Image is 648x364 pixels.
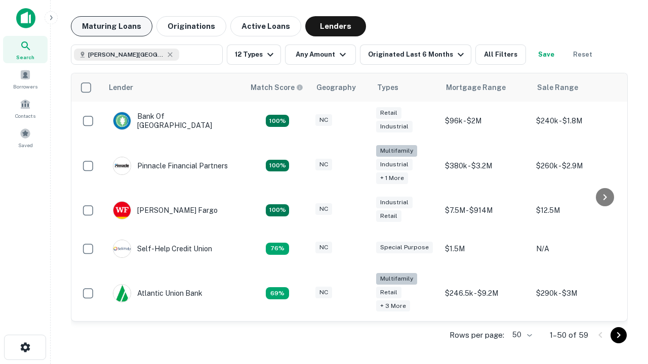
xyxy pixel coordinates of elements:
div: Industrial [376,197,413,208]
div: Matching Properties: 10, hasApolloMatch: undefined [266,287,289,299]
td: $380k - $3.2M [440,140,531,191]
span: [PERSON_NAME][GEOGRAPHIC_DATA], [GEOGRAPHIC_DATA] [88,50,164,59]
h6: Match Score [251,82,301,93]
p: 1–50 of 59 [550,329,588,341]
div: Bank Of [GEOGRAPHIC_DATA] [113,112,234,130]
div: NC [315,114,332,126]
div: Self-help Credit Union [113,240,212,258]
div: Retail [376,107,401,119]
div: Lender [109,81,133,94]
button: Lenders [305,16,366,36]
div: Types [377,81,398,94]
button: Save your search to get updates of matches that match your search criteria. [530,44,562,65]
div: Pinnacle Financial Partners [113,157,228,175]
div: Originated Last 6 Months [368,49,467,61]
div: Multifamily [376,273,417,285]
img: capitalize-icon.png [16,8,35,28]
div: Sale Range [537,81,578,94]
button: Originations [156,16,226,36]
th: Mortgage Range [440,73,531,102]
button: Reset [566,44,599,65]
div: Industrial [376,121,413,132]
td: $12.5M [531,191,622,230]
a: Search [3,36,48,63]
td: $7.5M - $914M [440,191,531,230]
span: Saved [18,141,33,149]
th: Geography [310,73,371,102]
div: Industrial [376,159,413,170]
img: picture [113,157,131,174]
div: Matching Properties: 11, hasApolloMatch: undefined [266,243,289,255]
div: Retail [376,287,401,298]
th: Types [371,73,440,102]
img: picture [113,285,131,302]
button: 12 Types [227,44,281,65]
div: 50 [508,328,534,342]
div: NC [315,159,332,170]
a: Contacts [3,95,48,122]
div: NC [315,242,332,253]
span: Search [16,53,34,61]
div: Matching Properties: 15, hasApolloMatch: undefined [266,115,289,127]
div: NC [315,287,332,298]
div: Mortgage Range [446,81,506,94]
button: Active Loans [230,16,301,36]
p: Rows per page: [450,329,504,341]
img: picture [113,202,131,219]
div: Capitalize uses an advanced AI algorithm to match your search with the best lender. The match sco... [251,82,303,93]
span: Contacts [15,112,35,120]
th: Capitalize uses an advanced AI algorithm to match your search with the best lender. The match sco... [245,73,310,102]
td: $290k - $3M [531,268,622,319]
button: Maturing Loans [71,16,152,36]
div: + 3 more [376,300,410,312]
div: Special Purpose [376,242,433,253]
div: + 1 more [376,172,408,184]
td: $246.5k - $9.2M [440,268,531,319]
div: Retail [376,210,401,222]
a: Borrowers [3,65,48,93]
div: Geography [316,81,356,94]
span: Borrowers [13,82,37,90]
div: Matching Properties: 15, hasApolloMatch: undefined [266,204,289,216]
th: Sale Range [531,73,622,102]
button: All Filters [475,44,526,65]
div: Multifamily [376,145,417,157]
div: NC [315,203,332,215]
td: $96k - $2M [440,102,531,140]
button: Go to next page [611,327,627,343]
button: Any Amount [285,44,356,65]
div: Atlantic Union Bank [113,284,202,302]
td: $1.5M [440,230,531,268]
td: $260k - $2.9M [531,140,622,191]
td: N/A [531,230,622,268]
img: picture [113,112,131,129]
div: [PERSON_NAME] Fargo [113,201,218,219]
th: Lender [103,73,245,102]
iframe: Chat Widget [597,251,648,299]
img: picture [113,240,131,257]
a: Saved [3,124,48,151]
button: Originated Last 6 Months [360,44,471,65]
div: Matching Properties: 26, hasApolloMatch: undefined [266,160,289,172]
td: $240k - $1.8M [531,102,622,140]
